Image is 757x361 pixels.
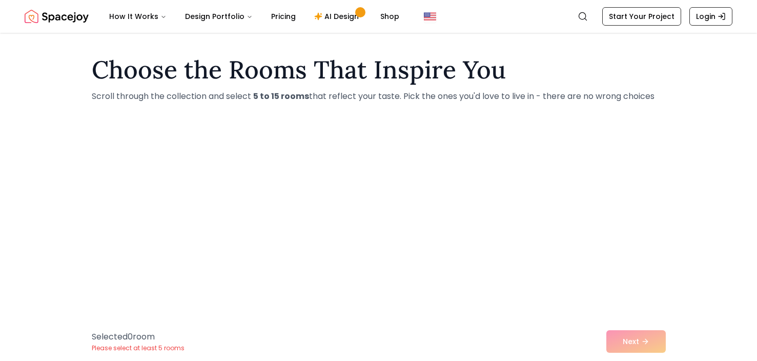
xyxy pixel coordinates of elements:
a: Login [689,7,732,26]
img: United States [424,10,436,23]
nav: Main [101,6,407,27]
p: Selected 0 room [92,331,185,343]
p: Please select at least 5 rooms [92,344,185,352]
button: Design Portfolio [177,6,261,27]
a: Spacejoy [25,6,89,27]
a: Start Your Project [602,7,681,26]
p: Scroll through the collection and select that reflect your taste. Pick the ones you'd love to liv... [92,90,666,103]
a: Pricing [263,6,304,27]
h1: Choose the Rooms That Inspire You [92,57,666,82]
a: Shop [372,6,407,27]
img: Spacejoy Logo [25,6,89,27]
button: How It Works [101,6,175,27]
strong: 5 to 15 rooms [253,90,309,102]
a: AI Design [306,6,370,27]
